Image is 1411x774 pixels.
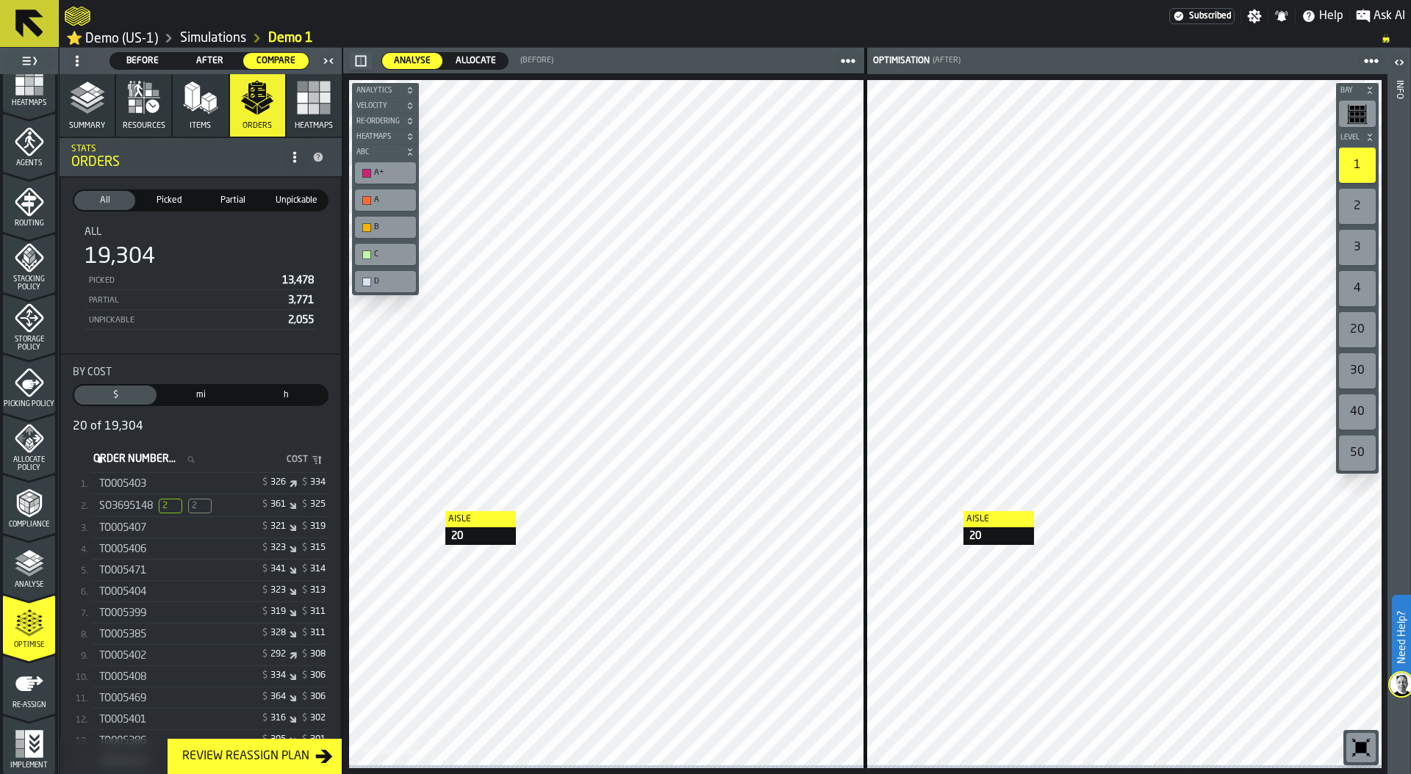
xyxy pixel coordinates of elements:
[318,52,339,70] label: button-toggle-Close me
[358,165,413,181] div: A+
[90,687,328,709] div: StatList-item-[object Object]
[90,602,328,623] div: StatList-item-[object Object]
[266,191,327,210] div: thumb
[74,191,135,210] div: thumb
[288,315,314,325] span: 2,055
[3,234,55,292] li: menu Stacking Policy
[77,388,154,402] span: $
[1336,309,1379,350] div: button-toolbar-undefined
[302,477,307,488] span: $
[352,83,419,98] button: button-
[270,607,286,617] div: 319
[3,762,55,770] span: Implement
[1336,186,1379,227] div: button-toolbar-undefined
[3,595,55,654] li: menu Optimise
[262,628,268,638] span: $
[374,277,412,286] div: D
[3,173,55,232] li: menu Routing
[358,247,413,262] div: C
[1339,353,1376,388] div: 30
[71,154,283,170] div: Orders
[358,274,413,289] div: D
[3,701,55,709] span: Re-assign
[302,607,307,617] span: $
[1336,227,1379,268] div: button-toolbar-undefined
[73,189,137,211] label: button-switch-multi-All (19,304)
[352,129,419,144] button: button-
[249,54,303,68] span: Compare
[109,52,176,70] label: button-switch-multi-Before
[85,270,317,290] div: StatList-item-Picked
[87,296,282,305] div: Partial
[1387,48,1410,774] header: Info
[123,121,165,131] span: Resources
[3,294,55,352] li: menu Storage Policy
[270,564,286,574] div: 341
[1296,7,1349,25] label: button-toggle-Help
[99,543,146,555] span: TO005406
[1339,312,1376,347] div: 20
[183,54,237,68] span: After
[353,148,403,156] span: ABC
[66,30,158,47] a: link-to-/wh/i/103622fe-4b04-4da1-b95f-2619b9c959cc
[264,455,308,465] span: Cost
[352,159,419,187] div: button-toolbar-undefined
[310,477,326,488] div: 334
[3,456,55,472] span: Allocate Policy
[262,521,268,532] span: $
[302,670,307,681] span: $
[382,53,442,69] div: thumb
[1336,145,1379,186] div: button-toolbar-undefined
[3,474,55,533] li: menu Compliance
[1336,98,1379,130] div: button-toolbar-undefined
[162,388,239,402] span: mi
[243,384,328,406] label: button-switch-multi-Time
[353,133,403,141] span: Heatmaps
[65,29,1405,47] nav: Breadcrumb
[270,670,286,681] div: 334
[302,734,307,745] span: $
[1339,230,1376,265] div: 3
[74,386,157,405] div: thumb
[1319,7,1343,25] span: Help
[358,192,413,208] div: A
[302,713,307,723] span: $
[870,56,930,66] div: Optimisation
[3,354,55,413] li: menu Picking Policy
[3,53,55,112] li: menu Heatmaps
[110,53,176,69] div: thumb
[302,543,307,553] span: $
[262,585,268,596] span: $
[3,336,55,352] span: Storage Policy
[352,114,419,129] button: button-
[3,715,55,774] li: menu Implement
[270,477,286,488] div: 326
[352,241,419,268] div: button-toolbar-undefined
[933,56,961,65] span: (After)
[302,521,307,532] span: $
[90,709,328,730] div: StatList-item-[object Object]
[1339,271,1376,306] div: 4
[176,748,315,765] div: Review Reassign Plan
[352,736,435,765] a: logo-header
[963,511,1034,527] label: Aisle
[445,527,516,545] div: 20
[99,522,146,534] span: TO005407
[201,189,265,211] label: button-switch-multi-Partial (3,771)
[1349,736,1373,759] svg: Reset zoom and position
[116,54,170,68] span: Before
[3,113,55,172] li: menu Agents
[282,275,314,286] span: 13,478
[90,645,328,666] div: StatList-item-[object Object]
[99,671,146,683] span: TO005408
[90,494,328,517] div: StatList-item-[object Object]
[302,692,307,702] span: $
[270,521,286,532] div: 321
[353,102,403,110] span: Velocity
[1339,435,1376,471] div: 50
[270,543,286,553] div: 323
[353,117,403,126] span: Re-Ordering
[1189,11,1231,21] span: Subscribed
[445,511,516,527] label: Aisle
[99,607,146,619] span: TO005399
